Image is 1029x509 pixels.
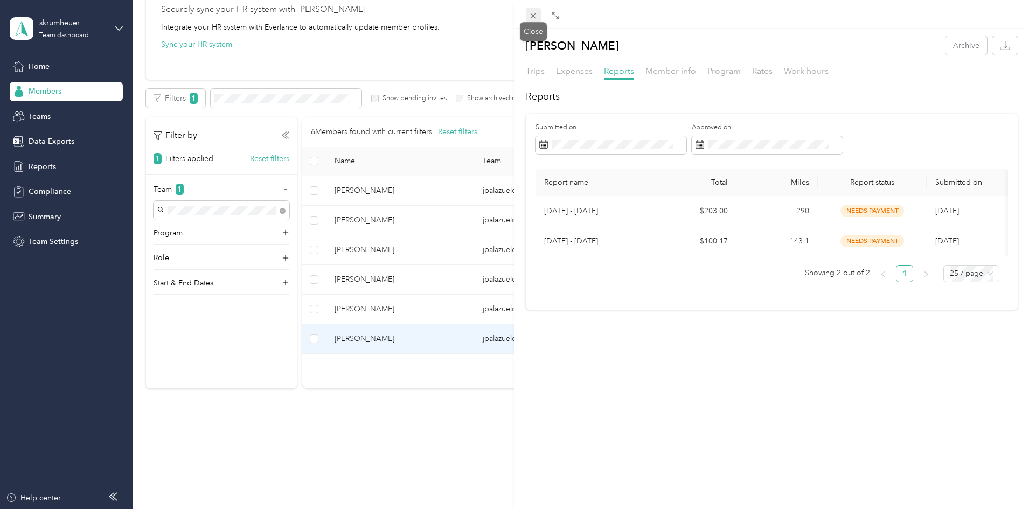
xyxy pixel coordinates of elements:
[935,236,959,246] span: [DATE]
[917,265,935,282] li: Next Page
[520,22,547,41] div: Close
[840,235,904,247] span: needs payment
[526,66,545,76] span: Trips
[544,205,646,217] p: [DATE] - [DATE]
[840,205,904,217] span: needs payment
[655,226,736,256] td: $100.17
[664,178,728,187] div: Total
[745,178,809,187] div: Miles
[536,169,655,196] th: Report name
[950,266,993,282] span: 25 / page
[707,66,741,76] span: Program
[736,196,818,226] td: 290
[526,36,619,55] p: [PERSON_NAME]
[556,66,593,76] span: Expenses
[526,89,1018,104] h2: Reports
[826,178,918,187] span: Report status
[880,271,886,277] span: left
[752,66,773,76] span: Rates
[655,196,736,226] td: $203.00
[692,123,843,133] label: Approved on
[874,265,892,282] li: Previous Page
[923,271,929,277] span: right
[874,265,892,282] button: left
[544,235,646,247] p: [DATE] - [DATE]
[784,66,829,76] span: Work hours
[536,123,686,133] label: Submitted on
[645,66,696,76] span: Member info
[736,226,818,256] td: 143.1
[969,449,1029,509] iframe: Everlance-gr Chat Button Frame
[896,265,913,282] li: 1
[927,169,1008,196] th: Submitted on
[917,265,935,282] button: right
[943,265,999,282] div: Page Size
[935,206,959,215] span: [DATE]
[945,36,987,55] button: Archive
[896,266,913,282] a: 1
[805,265,870,281] span: Showing 2 out of 2
[604,66,634,76] span: Reports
